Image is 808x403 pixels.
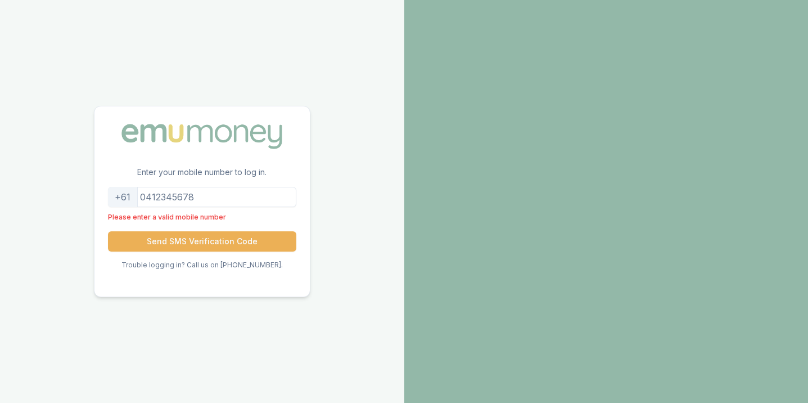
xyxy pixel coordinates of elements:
input: 0412345678 [108,187,296,207]
button: Send SMS Verification Code [108,231,296,252]
p: Please enter a valid mobile number [108,212,296,222]
p: Trouble logging in? Call us on [PHONE_NUMBER]. [121,261,283,270]
div: +61 [108,187,138,207]
p: Enter your mobile number to log in. [94,167,310,187]
img: Emu Money [118,120,286,153]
